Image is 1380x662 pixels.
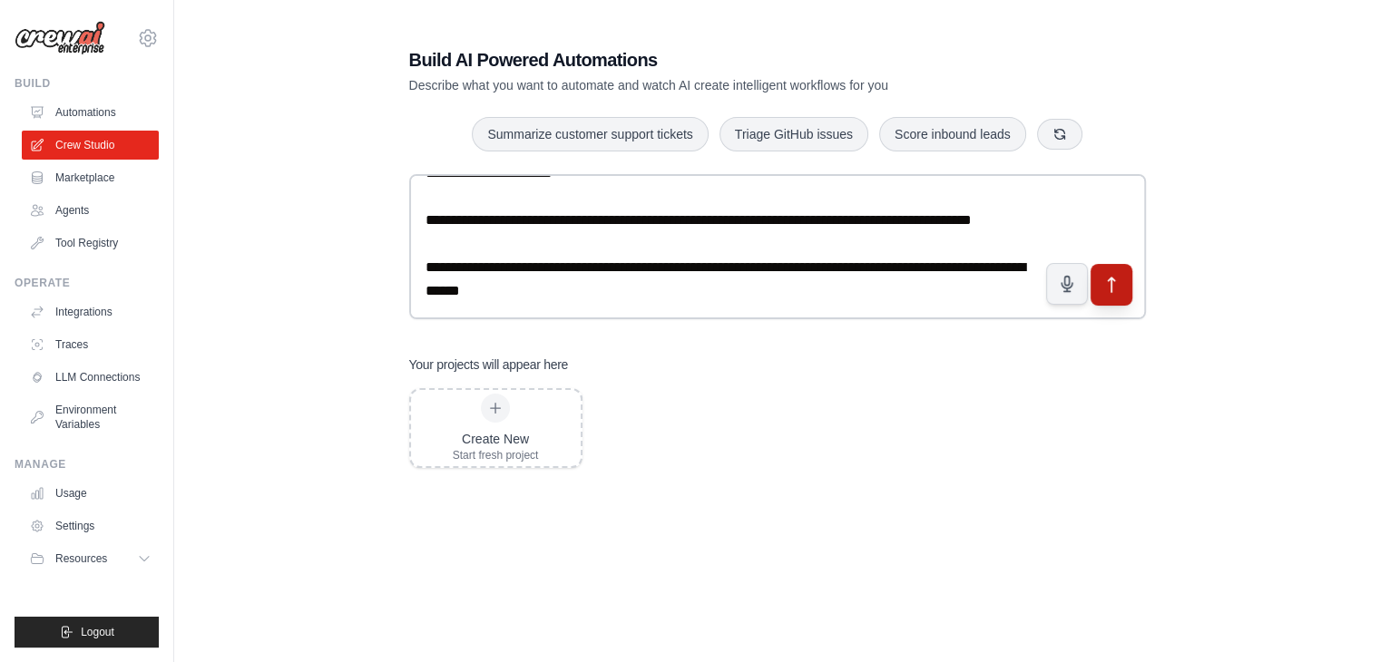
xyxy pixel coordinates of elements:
[22,330,159,359] a: Traces
[15,21,105,55] img: Logo
[22,511,159,540] a: Settings
[55,551,107,566] span: Resources
[15,76,159,91] div: Build
[22,163,159,192] a: Marketplace
[22,363,159,392] a: LLM Connections
[22,479,159,508] a: Usage
[472,117,708,151] button: Summarize customer support tickets
[1289,575,1380,662] iframe: Chat Widget
[409,355,569,374] h3: Your projects will appear here
[15,617,159,647] button: Logout
[15,457,159,472] div: Manage
[22,131,159,160] a: Crew Studio
[22,196,159,225] a: Agents
[22,544,159,573] button: Resources
[453,448,539,462] div: Start fresh project
[1037,119,1082,150] button: Get new suggestions
[22,395,159,439] a: Environment Variables
[879,117,1026,151] button: Score inbound leads
[22,98,159,127] a: Automations
[453,430,539,448] div: Create New
[15,276,159,290] div: Operate
[81,625,114,639] span: Logout
[409,47,1019,73] h1: Build AI Powered Automations
[1046,263,1088,305] button: Click to speak your automation idea
[409,76,1019,94] p: Describe what you want to automate and watch AI create intelligent workflows for you
[22,297,159,326] a: Integrations
[719,117,868,151] button: Triage GitHub issues
[22,229,159,258] a: Tool Registry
